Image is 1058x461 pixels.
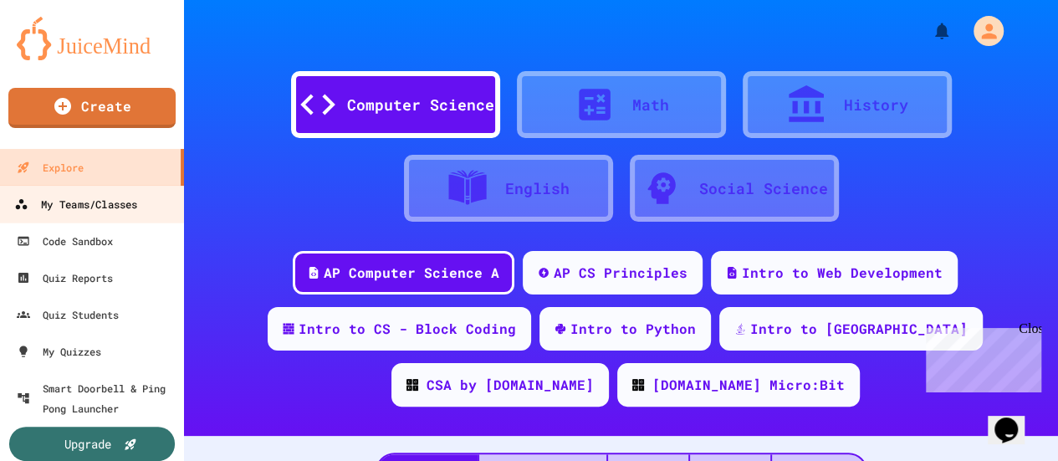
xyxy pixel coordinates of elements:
[17,305,119,325] div: Quiz Students
[17,341,101,361] div: My Quizzes
[427,375,594,395] div: CSA by [DOMAIN_NAME]
[988,394,1041,444] iframe: chat widget
[17,231,113,251] div: Code Sandbox
[699,177,828,200] div: Social Science
[7,7,115,106] div: Chat with us now!Close
[324,263,499,283] div: AP Computer Science A
[299,319,516,339] div: Intro to CS - Block Coding
[17,17,167,60] img: logo-orange.svg
[406,379,418,391] img: CODE_logo_RGB.png
[17,157,84,177] div: Explore
[347,94,494,116] div: Computer Science
[742,263,943,283] div: Intro to Web Development
[632,379,644,391] img: CODE_logo_RGB.png
[570,319,696,339] div: Intro to Python
[17,268,113,288] div: Quiz Reports
[750,319,968,339] div: Intro to [GEOGRAPHIC_DATA]
[844,94,908,116] div: History
[919,321,1041,392] iframe: chat widget
[632,94,669,116] div: Math
[956,12,1008,50] div: My Account
[554,263,687,283] div: AP CS Principles
[8,88,176,128] a: Create
[17,378,177,418] div: Smart Doorbell & Ping Pong Launcher
[505,177,570,200] div: English
[652,375,845,395] div: [DOMAIN_NAME] Micro:Bit
[901,17,956,45] div: My Notifications
[64,435,111,453] div: Upgrade
[14,194,137,215] div: My Teams/Classes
